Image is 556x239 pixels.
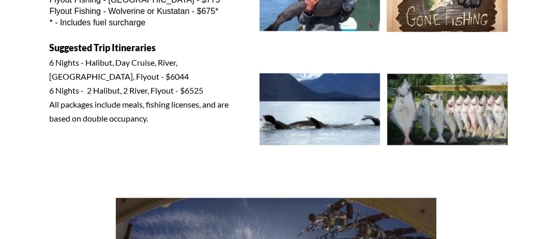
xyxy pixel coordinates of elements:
[50,17,241,28] p: * - Includes fuel surcharge
[50,97,241,125] p: All packages include meals, fishing licenses, and are based on double occupancy.
[50,83,241,97] p: 6 Nights - 2 Halibut, 2 River, Flyout - $6525
[50,55,241,83] p: 6 Nights - Halibut, Day Cruise, River, [GEOGRAPHIC_DATA], Flyout - $6044
[259,73,381,146] img: Alaska whales in bay
[50,40,241,55] p: Suggested Trip Itineraries
[387,73,508,146] img: Huge daily catch of halibut in Homer, Alaska
[50,6,241,17] p: Flyout Fishing - Wolverine or Kustatan - $675*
